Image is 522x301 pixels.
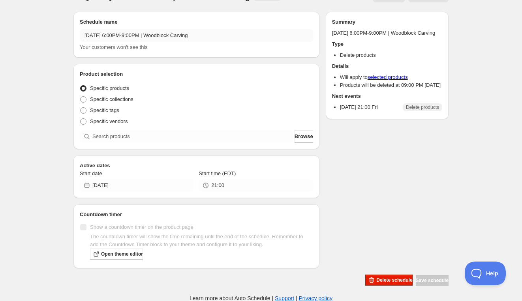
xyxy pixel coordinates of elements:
span: Specific vendors [90,118,128,124]
span: Specific tags [90,107,119,113]
span: Delete products [406,104,439,110]
a: selected products [368,74,408,80]
li: Will apply to [340,73,442,81]
button: Browse [295,130,313,143]
h2: Countdown timer [80,211,313,219]
li: Delete products [340,51,442,59]
span: Open theme editor [101,251,143,257]
li: Products will be deleted at 09:00 PM [DATE] [340,81,442,89]
h2: Summary [332,18,442,26]
iframe: Toggle Customer Support [465,262,506,285]
span: Your customers won't see this [80,44,148,50]
h2: Type [332,40,442,48]
a: Open theme editor [90,249,143,260]
span: Browse [295,133,313,140]
p: [DATE] 21:00 Fri [340,103,378,111]
span: Show a countdown timer on the product page [90,224,193,230]
h2: Next events [332,92,442,100]
h2: Active dates [80,162,313,170]
h2: Schedule name [80,18,313,26]
input: Search products [92,130,293,143]
h2: Details [332,62,442,70]
h2: Product selection [80,70,313,78]
span: Delete schedule [376,277,412,283]
span: Start time (EDT) [199,170,236,176]
span: Start date [80,170,102,176]
span: Specific collections [90,96,133,102]
span: Specific products [90,85,129,91]
p: The countdown timer will show the time remaining until the end of the schedule. Remember to add t... [90,233,313,249]
p: [DATE] 6:00PM-9:00PM | Woodblock Carving [332,29,442,37]
button: Delete schedule [365,275,412,286]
